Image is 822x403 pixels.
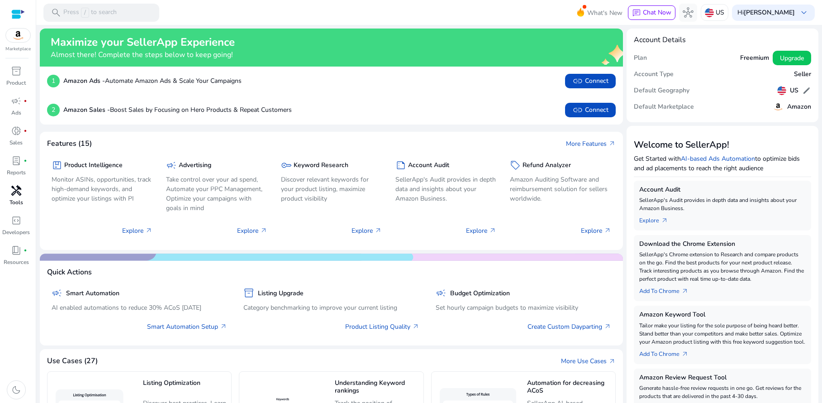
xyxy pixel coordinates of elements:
[24,99,27,103] span: fiber_manual_record
[450,290,510,297] h5: Budget Optimization
[64,162,123,169] h5: Product Intelligence
[634,103,694,111] h5: Default Marketplace
[11,66,22,77] span: inventory_2
[581,226,611,235] p: Explore
[798,7,809,18] span: keyboard_arrow_down
[52,288,62,298] span: campaign
[634,54,647,62] h5: Plan
[63,8,117,18] p: Press to search
[634,139,811,150] h3: Welcome to SellerApp!
[523,162,571,169] h5: Refund Analyzer
[147,322,227,331] a: Smart Automation Setup
[510,175,611,203] p: Amazon Auditing Software and reimbursement solution for sellers worldwide.
[572,105,608,115] span: Connect
[527,379,611,395] h5: Automation for decreasing ACoS
[489,227,496,234] span: arrow_outward
[643,8,671,17] span: Chat Now
[639,384,806,400] p: Generate hassle-free review requests in one go. Get reviews for the products that are delivered i...
[11,96,22,106] span: campaign
[737,10,795,16] p: Hi
[47,104,60,116] p: 2
[572,105,583,115] span: link
[395,175,496,203] p: SellerApp's Audit provides in depth data and insights about your Amazon Business.
[802,86,811,95] span: edit
[260,227,267,234] span: arrow_outward
[632,9,641,18] span: chat
[679,4,697,22] button: hub
[681,154,755,163] a: AI-based Ads Automation
[47,357,98,365] h4: Use Cases (27)
[11,125,22,136] span: donut_small
[634,87,689,95] h5: Default Geography
[661,217,668,224] span: arrow_outward
[780,53,804,63] span: Upgrade
[2,228,30,236] p: Developers
[24,249,27,252] span: fiber_manual_record
[5,46,31,53] p: Marketplace
[51,51,235,59] h4: Almost there! Complete the steps below to keep going!
[705,8,714,17] img: us.svg
[63,77,105,85] b: Amazon Ads -
[510,160,521,171] span: sell
[24,129,27,133] span: fiber_manual_record
[258,290,304,297] h5: Listing Upgrade
[122,226,152,235] p: Explore
[47,75,60,87] p: 1
[628,5,675,20] button: chatChat Now
[572,76,608,86] span: Connect
[572,76,583,86] span: link
[166,175,267,213] p: Take control over your ad spend, Automate your PPC Management, Optimize your campaigns with goals...
[681,350,689,358] span: arrow_outward
[10,198,23,206] p: Tools
[11,185,22,196] span: handyman
[281,160,292,171] span: key
[47,268,92,277] h4: Quick Actions
[716,5,724,20] p: US
[51,7,62,18] span: search
[166,160,177,171] span: campaign
[294,162,348,169] h5: Keyword Research
[777,86,786,95] img: us.svg
[561,356,616,366] a: More Use Casesarrow_outward
[52,175,152,203] p: Monitor ASINs, opportunities, track high-demand keywords, and optimize your listings with PI
[639,283,696,296] a: Add To Chrome
[634,36,686,44] h4: Account Details
[10,139,23,147] p: Sales
[63,76,242,86] p: Automate Amazon Ads & Scale Your Campaigns
[24,159,27,163] span: fiber_manual_record
[634,154,811,173] p: Get Started with to optimize bids and ad placements to reach the right audience
[565,103,616,117] button: linkConnect
[639,321,806,346] p: Tailor make your listing for the sole purpose of being heard better. Stand better than your compe...
[639,346,696,359] a: Add To Chrome
[220,323,227,330] span: arrow_outward
[565,74,616,88] button: linkConnect
[375,227,382,234] span: arrow_outward
[11,384,22,395] span: dark_mode
[408,162,449,169] h5: Account Audit
[608,140,616,147] span: arrow_outward
[145,227,152,234] span: arrow_outward
[466,226,496,235] p: Explore
[47,139,92,148] h4: Features (15)
[773,101,784,112] img: amazon.svg
[335,379,418,395] h5: Understanding Keyword rankings
[345,322,419,331] a: Product Listing Quality
[683,7,694,18] span: hub
[436,303,611,312] p: Set hourly campaign budgets to maximize visibility
[66,290,119,297] h5: Smart Automation
[639,250,806,283] p: SellerApp's Chrome extension to Research and compare products on the go. Find the best products f...
[604,323,611,330] span: arrow_outward
[81,8,89,18] span: /
[6,29,30,42] img: amazon.svg
[51,36,235,49] h2: Maximize your SellerApp Experience
[395,160,406,171] span: summarize
[143,379,227,395] h5: Listing Optimization
[281,175,382,203] p: Discover relevant keywords for your product listing, maximize product visibility
[639,374,806,382] h5: Amazon Review Request Tool
[639,186,806,194] h5: Account Audit
[52,303,227,312] p: AI enabled automations to reduce 30% ACoS [DATE]
[179,162,211,169] h5: Advertising
[352,226,382,235] p: Explore
[773,51,811,65] button: Upgrade
[604,227,611,234] span: arrow_outward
